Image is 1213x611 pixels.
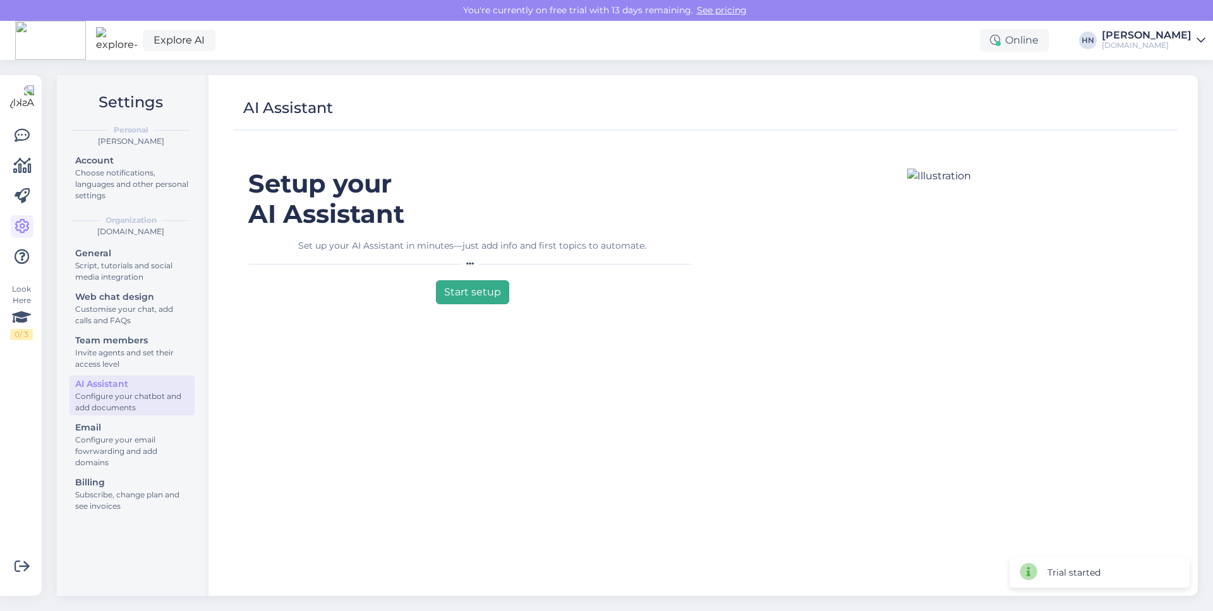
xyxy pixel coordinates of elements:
a: EmailConfigure your email fowrwarding and add domains [69,419,195,470]
div: [PERSON_NAME] [67,136,195,147]
div: Configure your chatbot and add documents [75,391,189,413]
div: 0 / 3 [10,329,33,340]
h1: Setup your AI Assistant [248,169,696,229]
div: [DOMAIN_NAME] [1102,40,1192,50]
img: Askly Logo [10,85,34,109]
img: Illustration [907,169,971,184]
div: AI Assistant [243,96,333,120]
a: GeneralScript, tutorials and social media integration [69,245,195,285]
div: General [75,247,189,260]
button: Start setup [436,280,509,304]
a: [PERSON_NAME][DOMAIN_NAME] [1102,30,1205,50]
b: Personal [114,124,148,136]
div: Team members [75,334,189,347]
div: Billing [75,476,189,489]
div: Choose notifications, languages and other personal settings [75,167,189,201]
a: Explore AI [143,30,215,51]
div: Account [75,154,189,167]
div: Web chat design [75,290,189,304]
div: Invite agents and set their access level [75,347,189,370]
div: HN [1079,32,1097,49]
h2: Settings [67,90,195,114]
a: AI AssistantConfigure your chatbot and add documents [69,376,195,415]
div: Look Here [10,283,33,340]
div: Customise your chat, add calls and FAQs [75,304,189,326]
div: Email [75,421,189,434]
a: Web chat designCustomise your chat, add calls and FAQs [69,288,195,328]
a: BillingSubscribe, change plan and see invoices [69,474,195,514]
div: [PERSON_NAME] [1102,30,1192,40]
div: Online [980,29,1049,52]
div: Configure your email fowrwarding and add domains [75,434,189,468]
img: explore-ai [96,27,138,54]
div: [DOMAIN_NAME] [67,226,195,237]
div: Script, tutorials and social media integration [75,260,189,283]
div: Set up your AI Assistant in minutes—just add info and first topics to automate. [248,239,696,252]
a: AccountChoose notifications, languages and other personal settings [69,152,195,203]
div: Trial started [1047,566,1101,579]
div: AI Assistant [75,377,189,391]
a: See pricing [693,4,751,16]
b: Organization [106,215,157,226]
a: Team membersInvite agents and set their access level [69,332,195,372]
div: Subscribe, change plan and see invoices [75,489,189,512]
